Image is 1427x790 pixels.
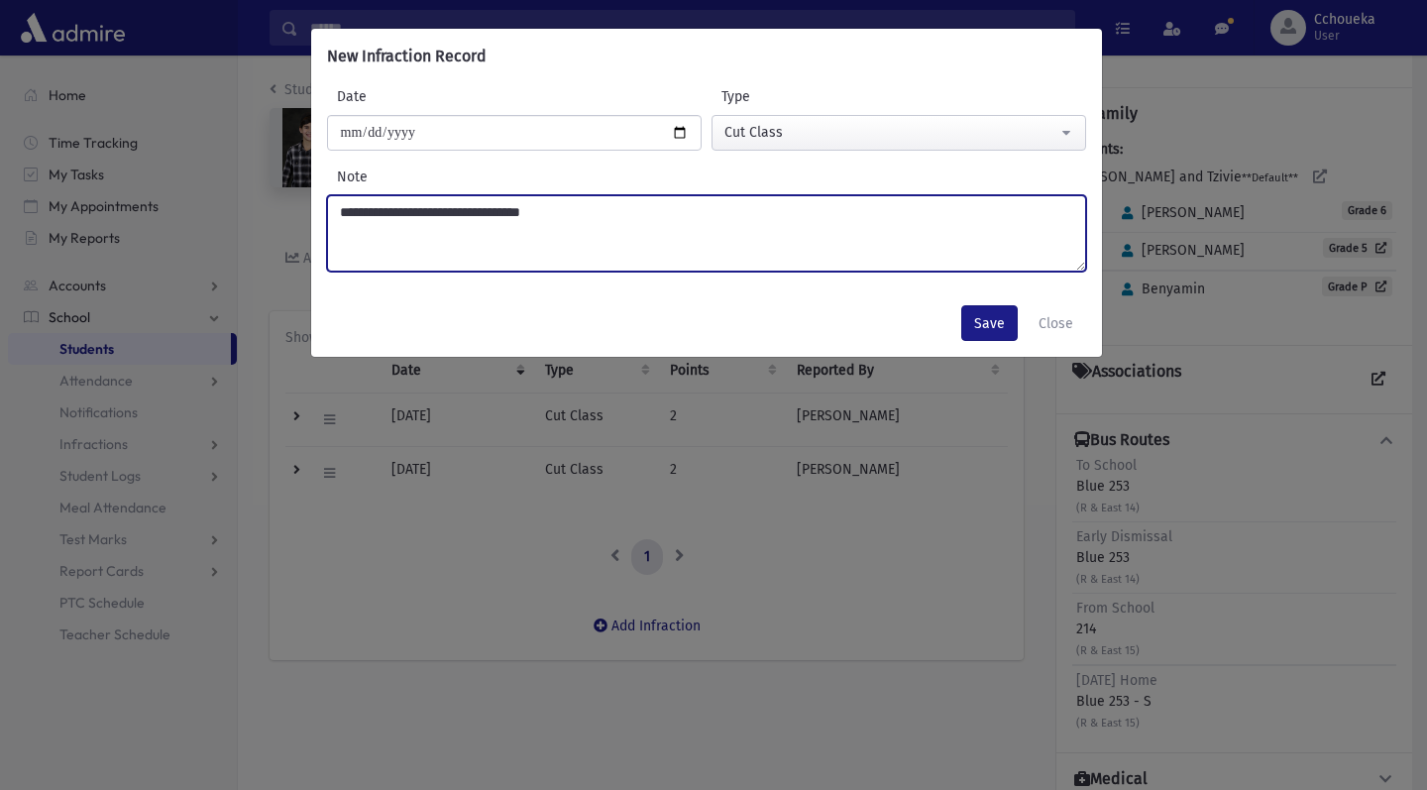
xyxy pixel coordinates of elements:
[327,86,514,107] label: Date
[327,167,1086,187] label: Note
[1026,305,1086,341] button: Close
[712,86,899,107] label: Type
[961,305,1018,341] button: Save
[724,122,1057,143] div: Cut Class
[712,115,1086,151] button: Cut Class
[327,45,487,68] h6: New Infraction Record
